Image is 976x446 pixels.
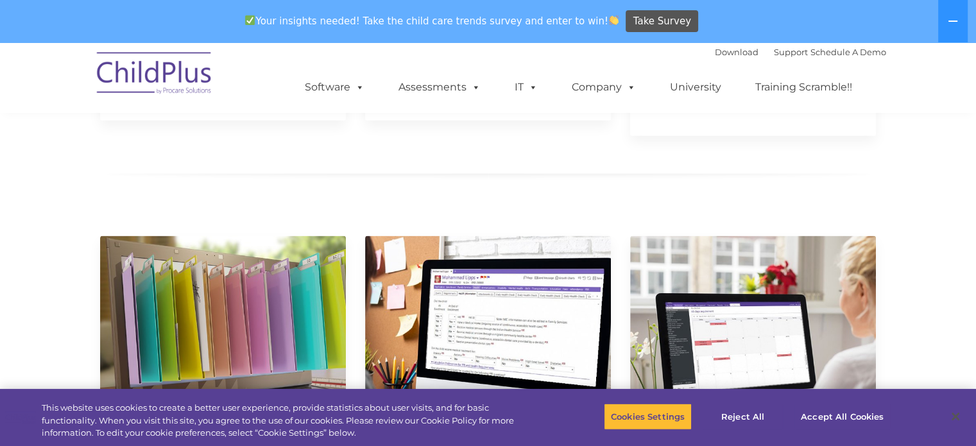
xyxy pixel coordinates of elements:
[715,47,758,57] a: Download
[794,403,891,430] button: Accept All Cookies
[502,74,551,100] a: IT
[240,8,624,33] span: Your insights needed! Take the child care trends survey and enter to win!
[245,15,255,25] img: ✅
[292,74,377,100] a: Software
[941,402,970,431] button: Close
[742,74,865,100] a: Training Scramble!!
[386,74,493,100] a: Assessments
[810,47,886,57] a: Schedule A Demo
[774,47,808,57] a: Support
[633,10,691,33] span: Take Survey
[559,74,649,100] a: Company
[42,402,537,440] div: This website uses cookies to create a better user experience, provide statistics about user visit...
[90,43,219,107] img: ChildPlus by Procare Solutions
[604,403,692,430] button: Cookies Settings
[657,74,734,100] a: University
[715,47,886,57] font: |
[703,403,783,430] button: Reject All
[609,15,619,25] img: 👏
[626,10,698,33] a: Take Survey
